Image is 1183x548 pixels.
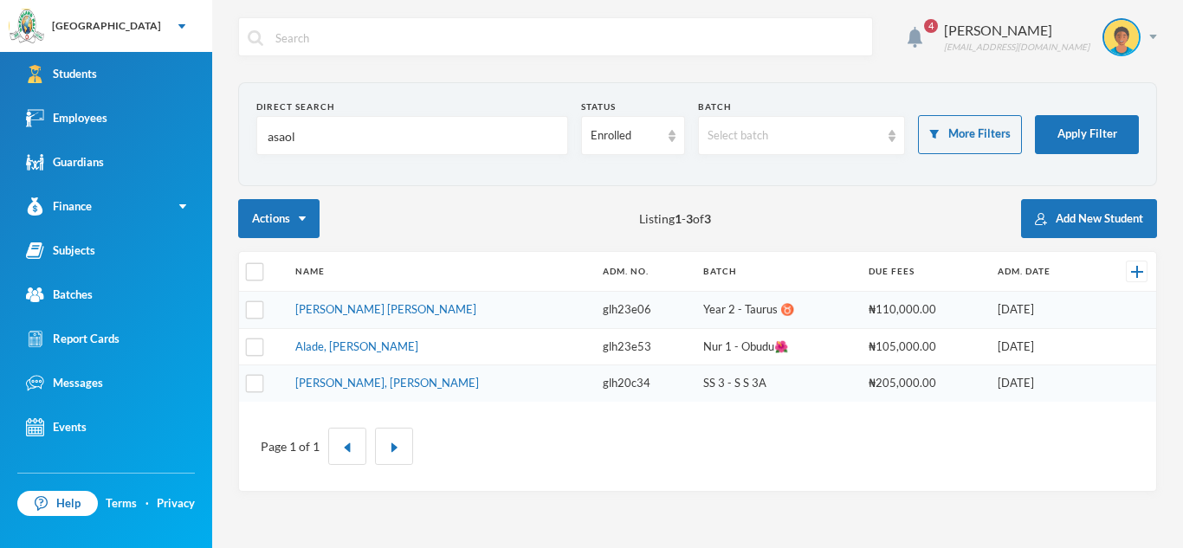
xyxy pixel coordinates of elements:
[698,100,906,113] div: Batch
[52,18,161,34] div: [GEOGRAPHIC_DATA]
[106,495,137,513] a: Terms
[26,153,104,171] div: Guardians
[695,365,860,402] td: SS 3 - S S 3A
[287,252,594,292] th: Name
[238,199,320,238] button: Actions
[695,328,860,365] td: Nur 1 - Obudu🌺
[145,495,149,513] div: ·
[581,100,685,113] div: Status
[860,328,990,365] td: ₦105,000.00
[1104,20,1139,55] img: STUDENT
[860,365,990,402] td: ₦205,000.00
[594,365,695,402] td: glh20c34
[1035,115,1139,154] button: Apply Filter
[1131,266,1143,278] img: +
[989,252,1096,292] th: Adm. Date
[261,437,320,455] div: Page 1 of 1
[17,491,98,517] a: Help
[675,211,682,226] b: 1
[924,19,938,33] span: 4
[989,292,1096,329] td: [DATE]
[10,10,44,44] img: logo
[860,292,990,329] td: ₦110,000.00
[594,328,695,365] td: glh23e53
[26,242,95,260] div: Subjects
[591,127,660,145] div: Enrolled
[266,117,559,156] input: Name, Admin No, Phone number, Email Address
[1021,199,1157,238] button: Add New Student
[26,286,93,304] div: Batches
[26,197,92,216] div: Finance
[26,418,87,436] div: Events
[295,302,476,316] a: [PERSON_NAME] [PERSON_NAME]
[26,109,107,127] div: Employees
[295,376,479,390] a: [PERSON_NAME], [PERSON_NAME]
[989,365,1096,402] td: [DATE]
[26,330,120,348] div: Report Cards
[594,292,695,329] td: glh23e06
[989,328,1096,365] td: [DATE]
[695,252,860,292] th: Batch
[639,210,711,228] span: Listing - of
[26,65,97,83] div: Students
[695,292,860,329] td: Year 2 - Taurus ♉️
[157,495,195,513] a: Privacy
[944,41,1089,54] div: [EMAIL_ADDRESS][DOMAIN_NAME]
[860,252,990,292] th: Due Fees
[708,127,881,145] div: Select batch
[704,211,711,226] b: 3
[944,20,1089,41] div: [PERSON_NAME]
[295,339,418,353] a: Alade, [PERSON_NAME]
[256,100,568,113] div: Direct Search
[248,30,263,46] img: search
[686,211,693,226] b: 3
[918,115,1022,154] button: More Filters
[594,252,695,292] th: Adm. No.
[274,18,863,57] input: Search
[26,374,103,392] div: Messages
